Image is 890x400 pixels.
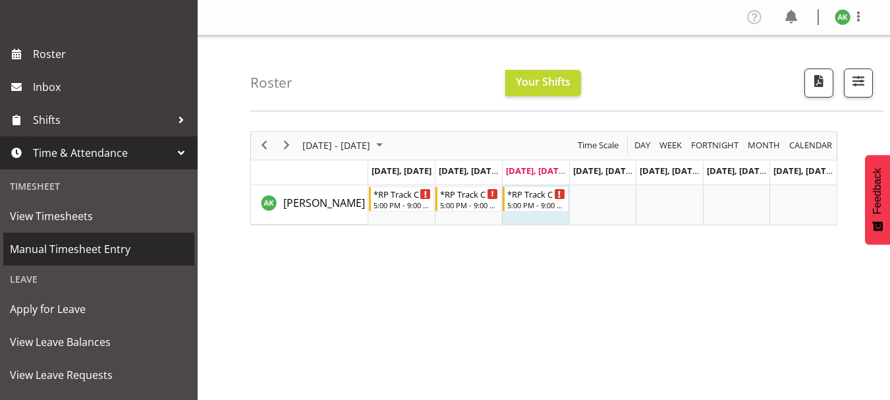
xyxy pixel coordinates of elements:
button: August 2025 [300,137,389,154]
div: *RP Track C [374,187,431,200]
button: Fortnight [689,137,741,154]
table: Timeline Week of August 20, 2025 [368,185,837,225]
div: *RP Track C [440,187,498,200]
h4: Roster [250,75,292,90]
span: [DATE], [DATE] [707,165,767,177]
span: Roster [33,44,191,64]
a: Manual Timesheet Entry [3,233,194,266]
button: Your Shifts [505,70,581,96]
span: View Leave Requests [10,365,188,385]
span: [DATE], [DATE] [439,165,499,177]
button: Month [787,137,835,154]
button: Download a PDF of the roster according to the set date range. [804,69,833,98]
span: calendar [788,137,833,154]
span: [DATE], [DATE] [573,165,633,177]
span: Inbox [33,77,191,97]
span: Time & Attendance [33,143,171,163]
a: View Leave Balances [3,326,194,358]
span: Day [633,137,652,154]
div: 5:00 PM - 9:00 PM [374,200,431,210]
a: [PERSON_NAME] [283,195,365,211]
span: Your Shifts [516,74,570,89]
span: Fortnight [690,137,740,154]
button: Feedback - Show survey [865,155,890,244]
a: Apply for Leave [3,293,194,326]
div: previous period [253,132,275,159]
span: [DATE], [DATE] [372,165,431,177]
div: Leave [3,266,194,293]
span: [DATE], [DATE] [506,165,566,177]
div: Amit Kumar"s event - *RP Track C Begin From Tuesday, August 19, 2025 at 5:00:00 PM GMT+12:00 Ends... [435,186,501,212]
span: [DATE] - [DATE] [301,137,372,154]
div: *RP Track C [507,187,565,200]
div: next period [275,132,298,159]
div: Timeline Week of August 20, 2025 [250,131,837,225]
button: Next [278,137,296,154]
button: Timeline Month [746,137,783,154]
span: Feedback [872,168,883,214]
div: 5:00 PM - 9:00 PM [507,200,565,210]
a: View Leave Requests [3,358,194,391]
td: Amit Kumar resource [251,185,368,225]
span: Time Scale [576,137,620,154]
a: View Timesheets [3,200,194,233]
button: Time Scale [576,137,621,154]
span: Shifts [33,110,171,130]
button: Previous [256,137,273,154]
div: 5:00 PM - 9:00 PM [440,200,498,210]
div: August 18 - 24, 2025 [298,132,391,159]
span: Month [746,137,781,154]
span: Manual Timesheet Entry [10,239,188,259]
span: [DATE], [DATE] [773,165,833,177]
span: Apply for Leave [10,299,188,319]
span: View Leave Balances [10,332,188,352]
div: Amit Kumar"s event - *RP Track C Begin From Wednesday, August 20, 2025 at 5:00:00 PM GMT+12:00 En... [503,186,569,212]
button: Timeline Week [657,137,684,154]
button: Timeline Day [632,137,653,154]
div: Timesheet [3,173,194,200]
button: Filter Shifts [844,69,873,98]
span: [DATE], [DATE] [640,165,700,177]
div: Amit Kumar"s event - *RP Track C Begin From Monday, August 18, 2025 at 5:00:00 PM GMT+12:00 Ends ... [369,186,435,212]
span: Week [658,137,683,154]
span: [PERSON_NAME] [283,196,365,210]
span: View Timesheets [10,206,188,226]
img: amit-kumar11606.jpg [835,9,850,25]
